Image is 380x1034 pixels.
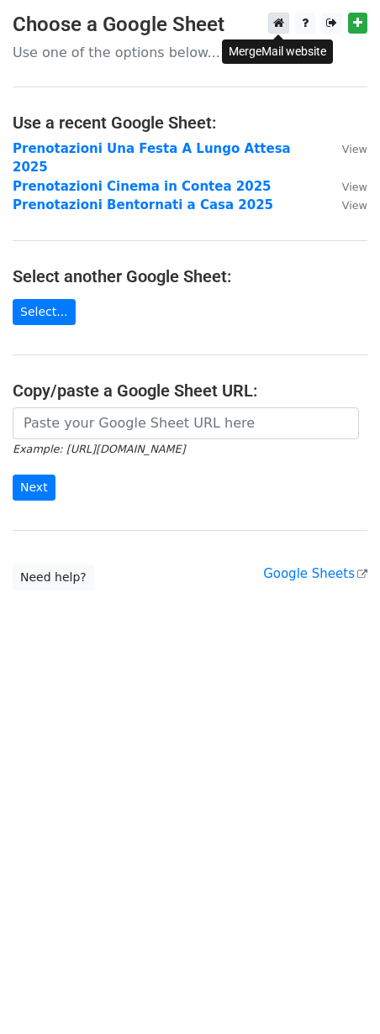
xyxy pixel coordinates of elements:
[13,113,367,133] h4: Use a recent Google Sheet:
[325,197,367,213] a: View
[325,179,367,194] a: View
[342,143,367,155] small: View
[13,197,273,213] a: Prenotazioni Bentornati a Casa 2025
[13,443,185,455] small: Example: [URL][DOMAIN_NAME]
[13,179,272,194] a: Prenotazioni Cinema in Contea 2025
[13,266,367,286] h4: Select another Google Sheet:
[13,475,55,501] input: Next
[13,299,76,325] a: Select...
[342,181,367,193] small: View
[13,141,291,176] a: Prenotazioni Una Festa A Lungo Attesa 2025
[13,407,359,439] input: Paste your Google Sheet URL here
[13,44,367,61] p: Use one of the options below...
[13,381,367,401] h4: Copy/paste a Google Sheet URL:
[13,564,94,590] a: Need help?
[13,13,367,37] h3: Choose a Google Sheet
[342,199,367,212] small: View
[222,39,333,64] div: MergeMail website
[263,566,367,581] a: Google Sheets
[296,953,380,1034] iframe: Chat Widget
[325,141,367,156] a: View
